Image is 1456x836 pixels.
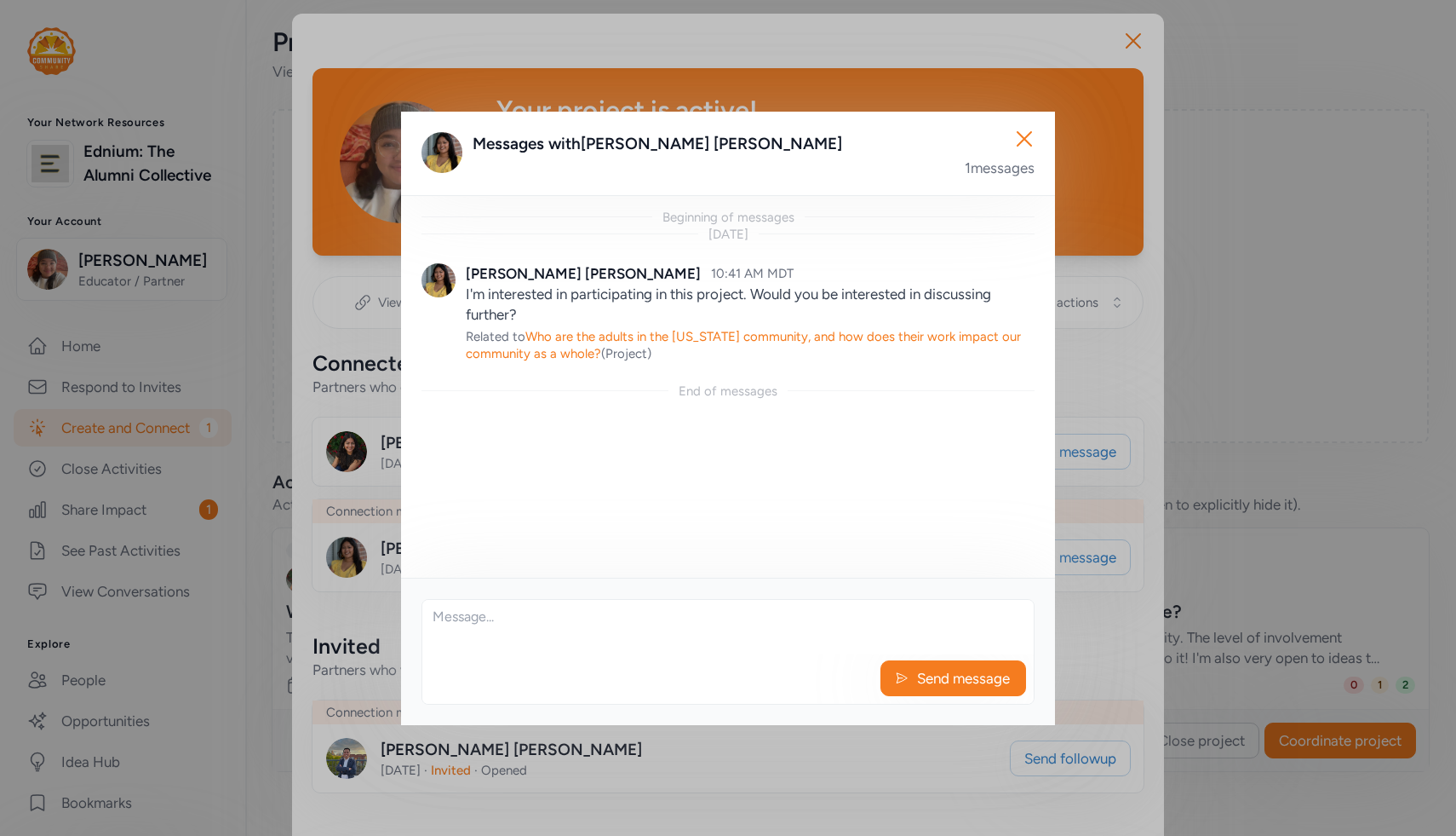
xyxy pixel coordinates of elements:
[662,209,794,226] div: Beginning of messages
[965,158,1035,178] div: 1 messages
[473,132,1035,156] div: Messages with [PERSON_NAME] [PERSON_NAME]
[466,284,1035,325] p: I'm interested in participating in this project. Would you be interested in discussing further?
[708,226,748,243] div: [DATE]
[466,329,1021,361] span: Related to (Project)
[421,132,462,173] img: Avatar
[679,383,777,400] div: End of messages
[915,668,1012,689] span: Send message
[880,660,1026,696] button: Send message
[421,263,456,297] img: Avatar
[466,263,701,284] div: [PERSON_NAME] [PERSON_NAME]
[466,329,1021,361] span: Who are the adults in the [US_STATE] community, and how does their work impact our community as a...
[711,266,794,281] span: 10:41 AM MDT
